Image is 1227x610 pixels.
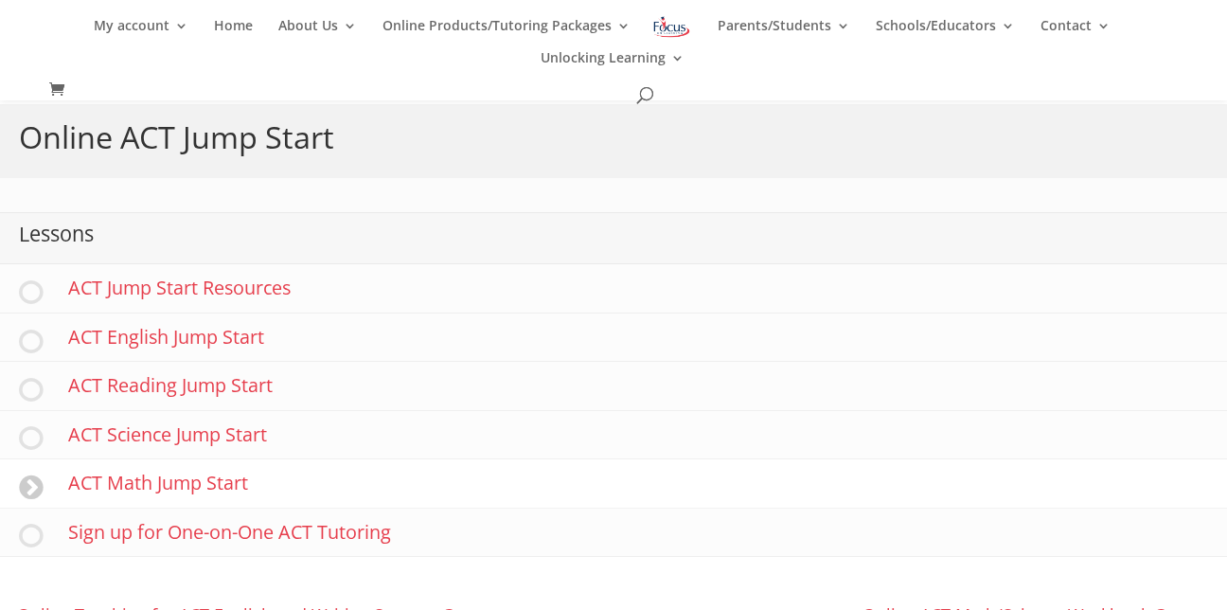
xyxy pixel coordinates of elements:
a: Parents/Students [718,19,850,51]
a: Unlocking Learning [541,51,685,83]
a: Schools/Educators [876,19,1015,51]
a: Contact [1040,19,1111,51]
a: My account [94,19,188,51]
a: Home [214,19,253,51]
h3: Lessons [19,224,94,254]
a: Online Products/Tutoring Packages [382,19,631,51]
img: Focus on Learning [651,13,691,41]
h2: Online ACT Jump Start [19,121,334,161]
a: About Us [278,19,357,51]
